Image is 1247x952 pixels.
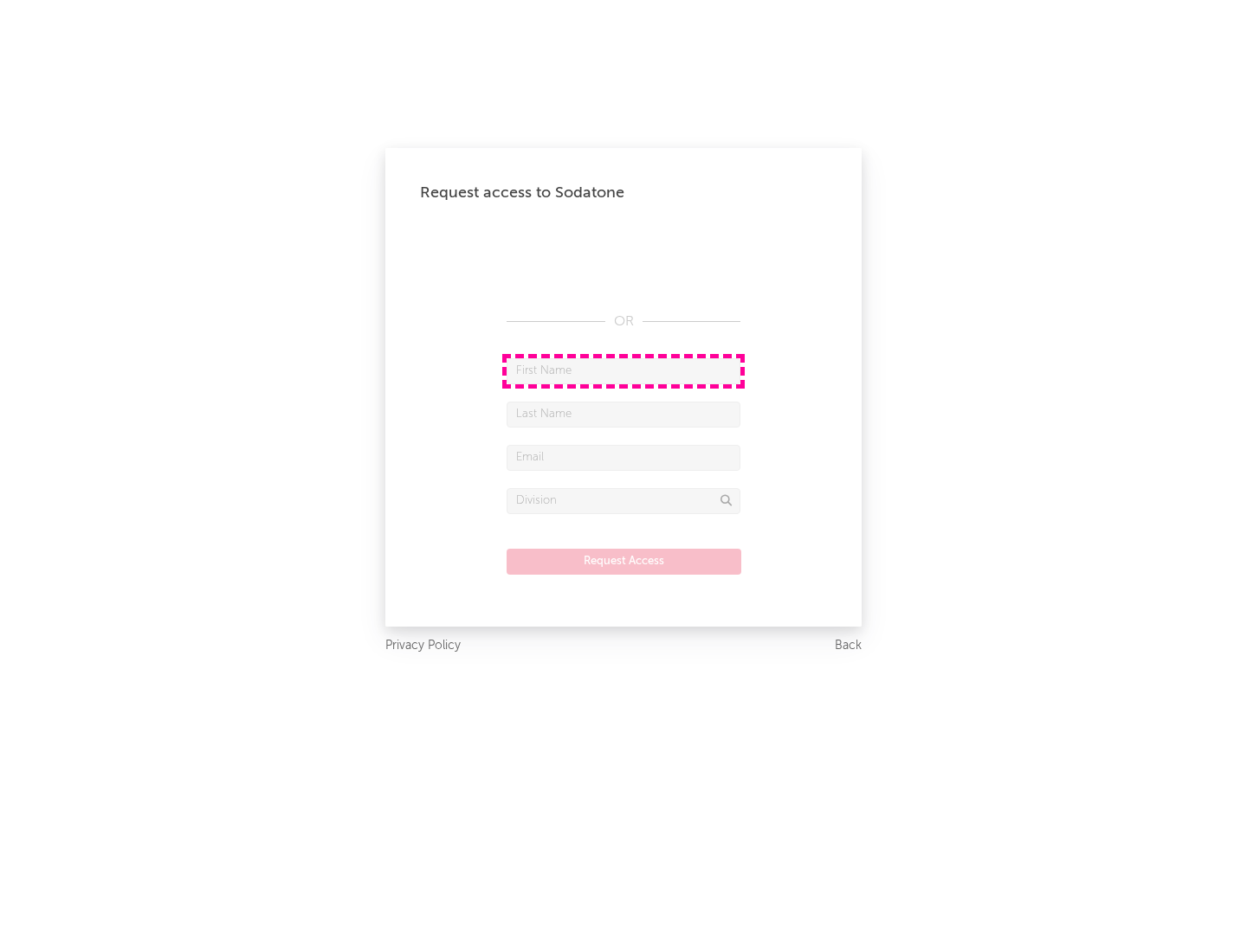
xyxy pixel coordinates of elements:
[507,358,740,384] input: First Name
[507,445,740,471] input: Email
[507,549,741,575] button: Request Access
[507,488,740,514] input: Division
[507,402,740,428] input: Last Name
[835,635,862,657] a: Back
[385,635,461,657] a: Privacy Policy
[507,312,740,332] div: OR
[420,183,827,203] div: Request access to Sodatone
